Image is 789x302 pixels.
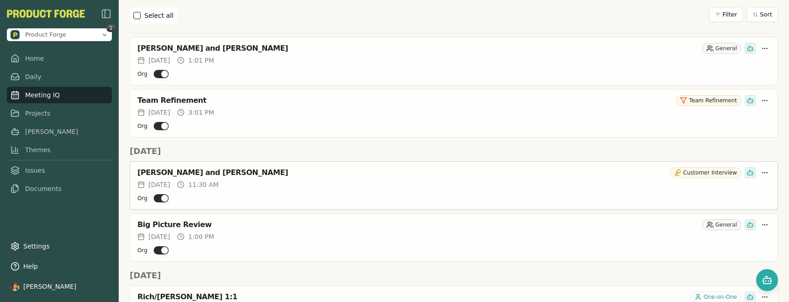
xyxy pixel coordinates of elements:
[7,10,85,18] button: PF-Logo
[7,180,112,197] a: Documents
[188,232,214,241] span: 1:00 PM
[7,162,112,179] a: Issues
[130,89,778,138] a: Team RefinementTeam Refinement[DATE]3:01 PMOrg
[137,195,147,202] label: Org
[144,11,174,20] label: Select all
[759,95,770,106] button: More options
[759,219,770,230] button: More options
[25,31,66,39] span: Product Forge
[7,10,85,18] img: Product Forge
[759,167,770,178] button: More options
[747,7,778,22] button: Sort
[130,145,778,158] h2: [DATE]
[745,167,756,178] div: Smith has been invited
[7,238,112,254] a: Settings
[11,282,20,291] img: profile
[130,37,778,85] a: [PERSON_NAME] and [PERSON_NAME]General[DATE]1:01 PMOrg
[188,56,214,65] span: 1:01 PM
[745,95,756,106] div: Smith has been invited
[130,269,778,282] h2: [DATE]
[7,278,112,295] button: [PERSON_NAME]
[148,232,170,241] span: [DATE]
[709,7,743,22] button: Filter
[702,219,741,230] div: General
[137,247,147,254] label: Org
[670,167,741,178] div: Customer Interview
[148,56,170,65] span: [DATE]
[130,161,778,210] a: [PERSON_NAME] and [PERSON_NAME]Customer Interview[DATE]11:30 AMOrg
[7,69,112,85] a: Daily
[101,8,112,19] img: sidebar
[137,70,147,78] label: Org
[7,105,112,122] a: Projects
[7,142,112,158] a: Themes
[745,219,756,230] div: Smith has been invited
[106,25,116,32] span: 1
[188,108,214,117] span: 3:01 PM
[759,43,770,54] button: More options
[137,220,699,229] div: Big Picture Review
[137,96,672,105] div: Team Refinement
[745,43,756,54] div: Smith has been invited
[7,28,112,41] button: Open organization switcher
[101,8,112,19] button: Close Sidebar
[11,30,20,39] img: Product Forge
[137,122,147,130] label: Org
[148,180,170,189] span: [DATE]
[756,269,778,291] button: Open chat
[7,123,112,140] a: [PERSON_NAME]
[676,95,741,106] div: Team Refinement
[702,43,741,54] div: General
[148,108,170,117] span: [DATE]
[130,213,778,262] a: Big Picture ReviewGeneral[DATE]1:00 PMOrg
[137,168,666,177] div: [PERSON_NAME] and [PERSON_NAME]
[188,180,218,189] span: 11:30 AM
[137,292,687,302] div: Rich/[PERSON_NAME] 1:1
[7,87,112,103] a: Meeting IQ
[7,50,112,67] a: Home
[137,44,699,53] div: [PERSON_NAME] and [PERSON_NAME]
[7,258,112,275] button: Help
